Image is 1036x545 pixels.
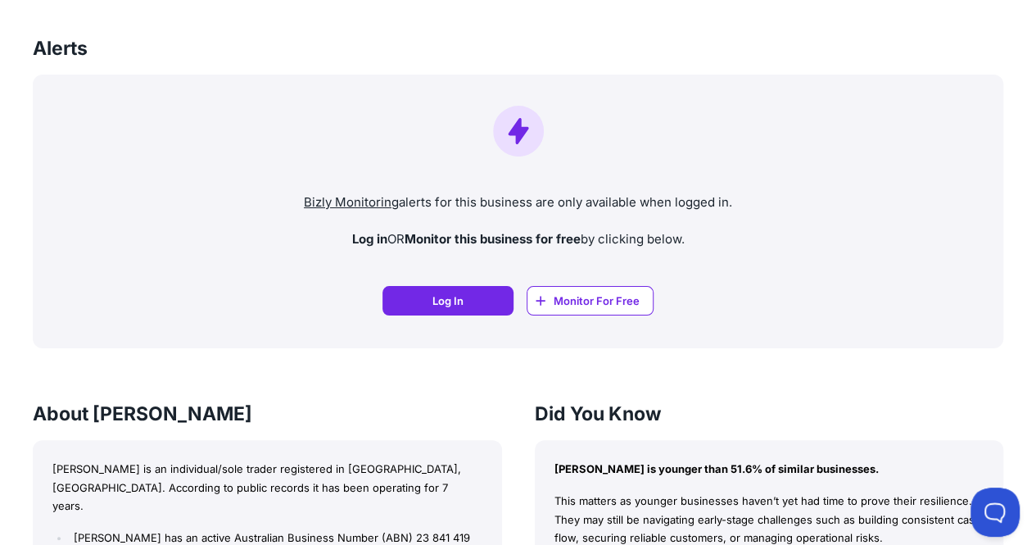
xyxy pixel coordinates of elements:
[432,293,464,309] span: Log In
[304,194,399,210] a: Bizly Monitoring
[535,401,1004,427] h3: Did You Know
[970,488,1020,537] iframe: Toggle Customer Support
[352,231,387,247] strong: Log in
[46,230,990,249] p: OR by clicking below.
[33,401,502,427] h3: About [PERSON_NAME]
[33,35,88,61] h3: Alerts
[382,286,513,316] a: Log In
[405,231,581,247] strong: Monitor this business for free
[527,286,654,316] a: Monitor For Free
[52,460,482,515] p: [PERSON_NAME] is an individual/sole trader registered in [GEOGRAPHIC_DATA], [GEOGRAPHIC_DATA]. Ac...
[554,460,984,479] p: [PERSON_NAME] is younger than 51.6% of similar businesses.
[554,293,640,309] span: Monitor For Free
[46,193,990,212] p: alerts for this business are only available when logged in.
